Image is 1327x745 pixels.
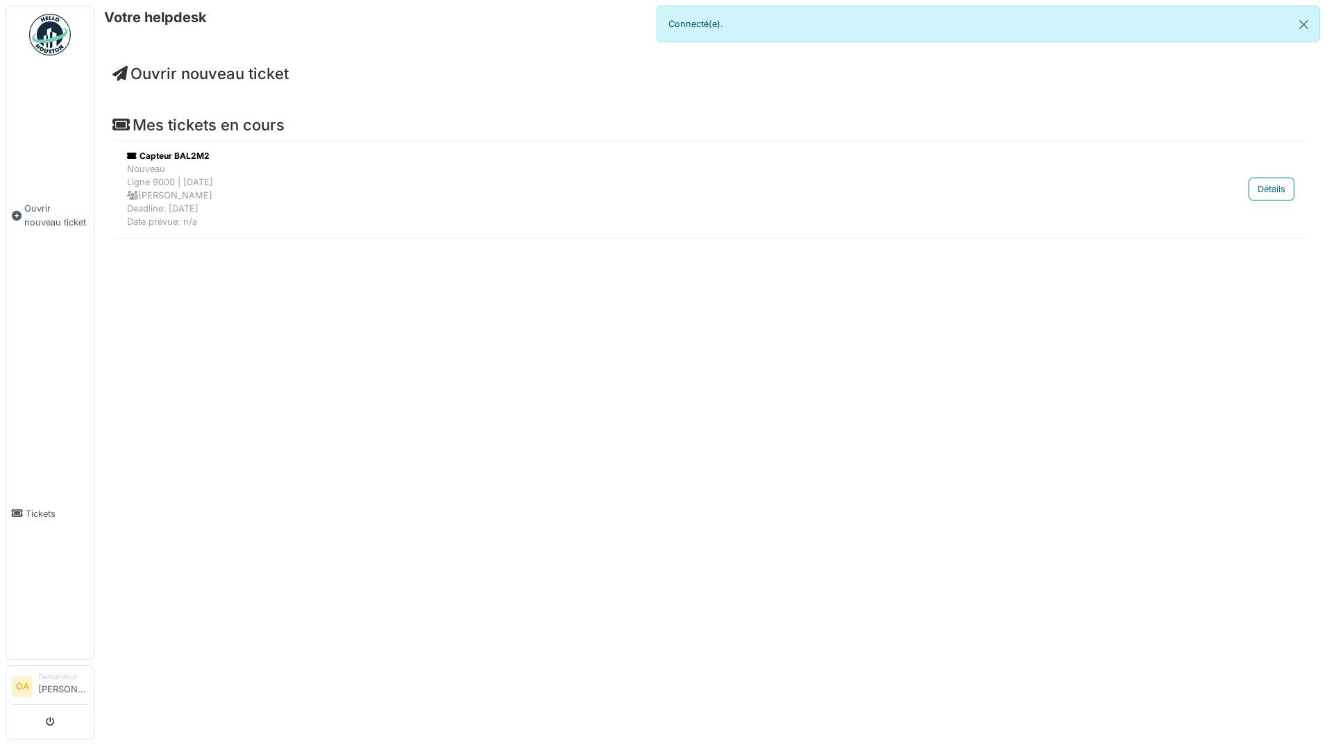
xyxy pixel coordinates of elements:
[29,14,71,55] img: Badge_color-CXgf-gQk.svg
[12,676,33,697] li: OA
[112,116,1309,134] h4: Mes tickets en cours
[12,671,88,705] a: OA Demandeur[PERSON_NAME]
[1249,178,1294,200] div: Détails
[6,63,94,368] a: Ouvrir nouveau ticket
[38,671,88,701] li: [PERSON_NAME]
[24,202,88,228] span: Ouvrir nouveau ticket
[104,9,207,26] h6: Votre helpdesk
[38,671,88,682] div: Demandeur
[26,507,88,520] span: Tickets
[1288,6,1319,43] button: Close
[657,6,1320,42] div: Connecté(e).
[127,162,1124,229] div: Nouveau Ligne 9000 | [DATE] [PERSON_NAME] Deadline: [DATE] Date prévue: n/a
[127,150,1124,162] div: Capteur BAL2M2
[112,65,289,83] a: Ouvrir nouveau ticket
[6,368,94,659] a: Tickets
[124,146,1298,232] a: Capteur BAL2M2 NouveauLigne 9000 | [DATE] [PERSON_NAME]Deadline: [DATE]Date prévue: n/a Détails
